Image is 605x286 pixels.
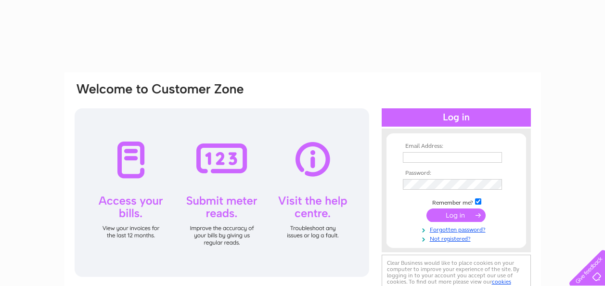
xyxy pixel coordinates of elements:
[403,234,512,243] a: Not registered?
[426,208,486,222] input: Submit
[400,170,512,177] th: Password:
[400,143,512,150] th: Email Address:
[403,224,512,234] a: Forgotten password?
[400,197,512,207] td: Remember me?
